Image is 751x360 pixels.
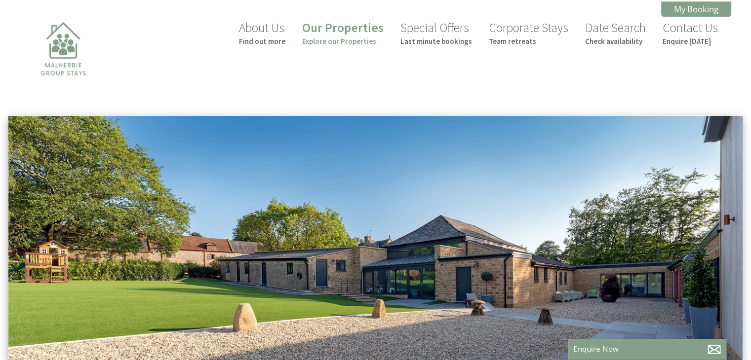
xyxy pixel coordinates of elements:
small: Last minute bookings [400,36,472,46]
a: Corporate StaysTeam retreats [489,20,568,46]
small: Team retreats [489,36,568,46]
small: Find out more [239,36,285,46]
a: Special OffersLast minute bookings [400,20,472,46]
a: Date SearchCheck availability [585,20,646,46]
p: Enquire Now [573,344,721,354]
small: Check availability [585,36,646,46]
small: Explore our Properties [302,36,384,46]
a: Our PropertiesExplore our Properties [302,20,384,46]
a: About UsFind out more [239,20,285,46]
small: Enquire [DATE] [663,36,718,46]
a: My Booking [661,1,731,17]
img: Malherbie Group Stays [14,16,113,114]
a: Contact UsEnquire [DATE] [663,20,718,46]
